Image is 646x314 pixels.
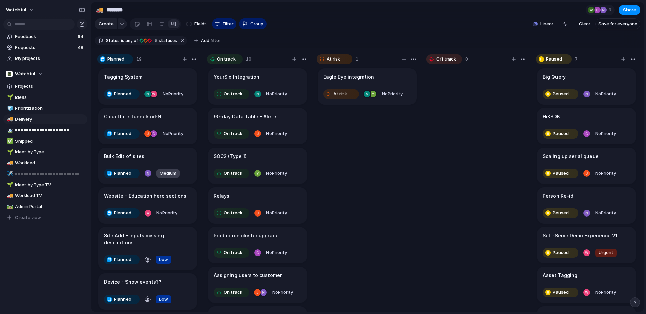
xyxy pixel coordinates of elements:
[7,159,12,167] div: 🚚
[208,227,307,263] div: Production cluster upgradeOn trackNoPriority
[6,127,13,133] button: 🏔️
[15,138,85,145] span: Shipped
[15,203,85,210] span: Admin Portal
[114,256,131,263] span: Planned
[250,21,263,27] span: Group
[114,210,131,217] span: Planned
[104,232,191,246] h1: Site Add - Inputs missing descriptions
[224,170,242,177] span: On track
[266,170,287,176] span: No Priority
[264,168,289,179] button: NoPriority
[153,38,177,44] span: statuses
[114,296,131,303] span: Planned
[214,192,229,200] h1: Relays
[3,103,87,113] div: 🧊Prioritization
[553,249,569,256] span: Paused
[104,113,161,120] h1: Cloudflare Tunnels/VPN
[553,130,569,137] span: Paused
[7,93,12,101] div: 🌱
[15,192,85,199] span: Workload TV
[3,32,87,42] a: Feedback64
[153,38,159,43] span: 5
[272,289,293,295] span: No Priority
[3,5,38,15] button: watchful
[212,168,251,179] button: On track
[594,89,618,100] button: NoPriority
[98,227,197,270] div: Site Add - Inputs missing descriptionsPlannedLow
[154,254,173,265] button: Low
[541,89,580,100] button: Paused
[15,105,85,112] span: Prioritization
[224,249,242,256] span: On track
[212,208,251,219] button: On track
[246,56,251,63] span: 10
[595,289,616,295] span: No Priority
[3,92,87,103] a: 🌱Ideas
[537,227,636,263] div: Self-Serve Demo Experience V1PausedUrgent
[6,116,13,123] button: 🚚
[96,5,103,14] div: 🚚
[159,296,168,303] span: Low
[3,81,87,91] a: Projects
[7,105,12,112] div: 🧊
[102,208,141,219] button: Planned
[264,208,289,219] button: NoPriority
[7,203,12,210] div: 🛤️
[15,127,85,133] span: ====================
[99,21,114,27] span: Create
[322,89,361,100] button: At risk
[380,89,404,100] button: NoPriority
[594,287,618,298] button: NoPriority
[212,18,236,29] button: Filter
[15,94,85,101] span: Ideas
[266,210,287,215] span: No Priority
[7,192,12,200] div: 🚚
[121,38,124,44] span: is
[6,192,13,199] button: 🚚
[136,56,142,63] span: 19
[98,148,197,184] div: Bulk Edit of sitesPlannedMedium
[154,294,173,305] button: Low
[208,108,307,144] div: 90-day Data Table - AlertsOn trackNoPriority
[78,44,85,51] span: 48
[106,38,120,44] span: Status
[104,192,186,200] h1: Website - Education hero sections
[6,203,13,210] button: 🛤️
[3,158,87,168] a: 🚚Workload
[224,130,242,137] span: On track
[6,138,13,145] button: ✅
[3,191,87,201] div: 🚚Workload TV
[6,105,13,112] button: 🧊
[595,91,616,96] span: No Priority
[543,192,573,200] h1: Person Re-id
[264,89,289,100] button: NoPriority
[623,7,636,13] span: Share
[3,43,87,53] a: Requests48
[6,7,26,13] span: watchful
[436,56,456,63] span: Off track
[318,68,417,105] div: Eagle Eye integrationAt riskNoPriority
[15,214,41,221] span: Create view
[3,202,87,212] a: 🛤️Admin Portal
[208,68,307,105] div: YourSix IntegrationOn trackNoPriority
[104,153,144,160] h1: Bulk Edit of sites
[102,128,141,139] button: Planned
[15,44,76,51] span: Requests
[599,249,613,256] span: Urgent
[217,56,236,63] span: On track
[15,83,85,90] span: Projects
[94,5,105,15] button: 🚚
[114,91,131,97] span: Planned
[619,5,640,15] button: Share
[208,187,307,224] div: RelaysOn trackNoPriority
[3,147,87,157] a: 🌱Ideas by Type
[541,287,580,298] button: Paused
[156,210,177,215] span: No Priority
[543,113,560,120] h1: HiKSDK
[223,21,234,27] span: Filter
[159,256,168,263] span: Low
[3,53,87,64] a: My projects
[208,148,307,184] div: SOC2 (Type 1)On trackNoPriority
